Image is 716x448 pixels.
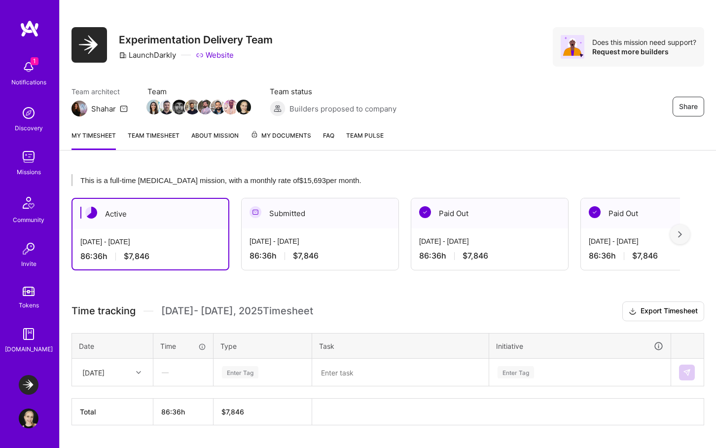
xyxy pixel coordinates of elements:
[85,207,97,219] img: Active
[222,365,258,380] div: Enter Tag
[312,333,489,359] th: Task
[19,324,38,344] img: guide book
[191,130,239,150] a: About Mission
[161,305,313,317] span: [DATE] - [DATE] , 2025 Timesheet
[561,35,584,59] img: Avatar
[19,147,38,167] img: teamwork
[82,367,105,377] div: [DATE]
[629,306,637,317] i: icon Download
[72,333,153,359] th: Date
[19,57,38,77] img: bell
[128,130,179,150] a: Team timesheet
[72,199,228,229] div: Active
[250,206,261,218] img: Submitted
[72,130,116,150] a: My timesheet
[224,99,237,115] a: Team Member Avatar
[293,251,319,261] span: $7,846
[16,375,41,395] a: LaunchDarkly: Experimentation Delivery Team
[147,86,250,97] span: Team
[19,409,38,428] img: User Avatar
[498,365,534,380] div: Enter Tag
[346,130,384,150] a: Team Pulse
[21,259,36,269] div: Invite
[199,99,212,115] a: Team Member Avatar
[80,237,220,247] div: [DATE] - [DATE]
[589,206,601,218] img: Paid Out
[632,251,658,261] span: $7,846
[72,101,87,116] img: Team Architect
[196,50,234,60] a: Website
[91,104,116,114] div: Shahar
[119,34,273,46] h3: Experimentation Delivery Team
[289,104,396,114] span: Builders proposed to company
[154,359,213,385] div: —
[120,105,128,112] i: icon Mail
[683,369,691,376] img: Submit
[419,236,560,247] div: [DATE] - [DATE]
[147,99,160,115] a: Team Member Avatar
[19,239,38,259] img: Invite
[146,100,161,114] img: Team Member Avatar
[323,130,334,150] a: FAQ
[72,305,136,317] span: Time tracking
[679,102,698,112] span: Share
[80,251,220,261] div: 86:36 h
[419,206,431,218] img: Paid Out
[17,167,41,177] div: Missions
[31,57,38,65] span: 1
[214,333,312,359] th: Type
[72,27,107,63] img: Company Logo
[15,123,43,133] div: Discovery
[198,100,213,114] img: Team Member Avatar
[19,375,38,395] img: LaunchDarkly: Experimentation Delivery Team
[159,100,174,114] img: Team Member Avatar
[236,100,251,114] img: Team Member Avatar
[72,399,153,425] th: Total
[19,103,38,123] img: discovery
[250,236,391,247] div: [DATE] - [DATE]
[496,340,664,352] div: Initiative
[20,20,39,37] img: logo
[17,191,40,215] img: Community
[251,130,311,141] span: My Documents
[5,344,53,354] div: [DOMAIN_NAME]
[160,341,206,351] div: Time
[270,86,396,97] span: Team status
[173,99,186,115] a: Team Member Avatar
[223,100,238,114] img: Team Member Avatar
[622,301,704,321] button: Export Timesheet
[13,215,44,225] div: Community
[16,409,41,428] a: User Avatar
[185,100,200,114] img: Team Member Avatar
[463,251,488,261] span: $7,846
[250,251,391,261] div: 86:36 h
[186,99,199,115] a: Team Member Avatar
[136,370,141,375] i: icon Chevron
[242,198,398,228] div: Submitted
[251,130,311,150] a: My Documents
[19,300,39,310] div: Tokens
[72,86,128,97] span: Team architect
[237,99,250,115] a: Team Member Avatar
[270,101,286,116] img: Builders proposed to company
[212,99,224,115] a: Team Member Avatar
[124,251,149,261] span: $7,846
[72,174,680,186] div: This is a full-time [MEDICAL_DATA] mission, with a monthly rate of $15,693 per month.
[419,251,560,261] div: 86:36 h
[160,99,173,115] a: Team Member Avatar
[592,37,696,47] div: Does this mission need support?
[211,100,225,114] img: Team Member Avatar
[153,399,214,425] th: 86:36h
[592,47,696,56] div: Request more builders
[11,77,46,87] div: Notifications
[23,287,35,296] img: tokens
[119,51,127,59] i: icon CompanyGray
[673,97,704,116] button: Share
[411,198,568,228] div: Paid Out
[172,100,187,114] img: Team Member Avatar
[119,50,176,60] div: LaunchDarkly
[214,399,312,425] th: $7,846
[678,231,682,238] img: right
[346,132,384,139] span: Team Pulse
